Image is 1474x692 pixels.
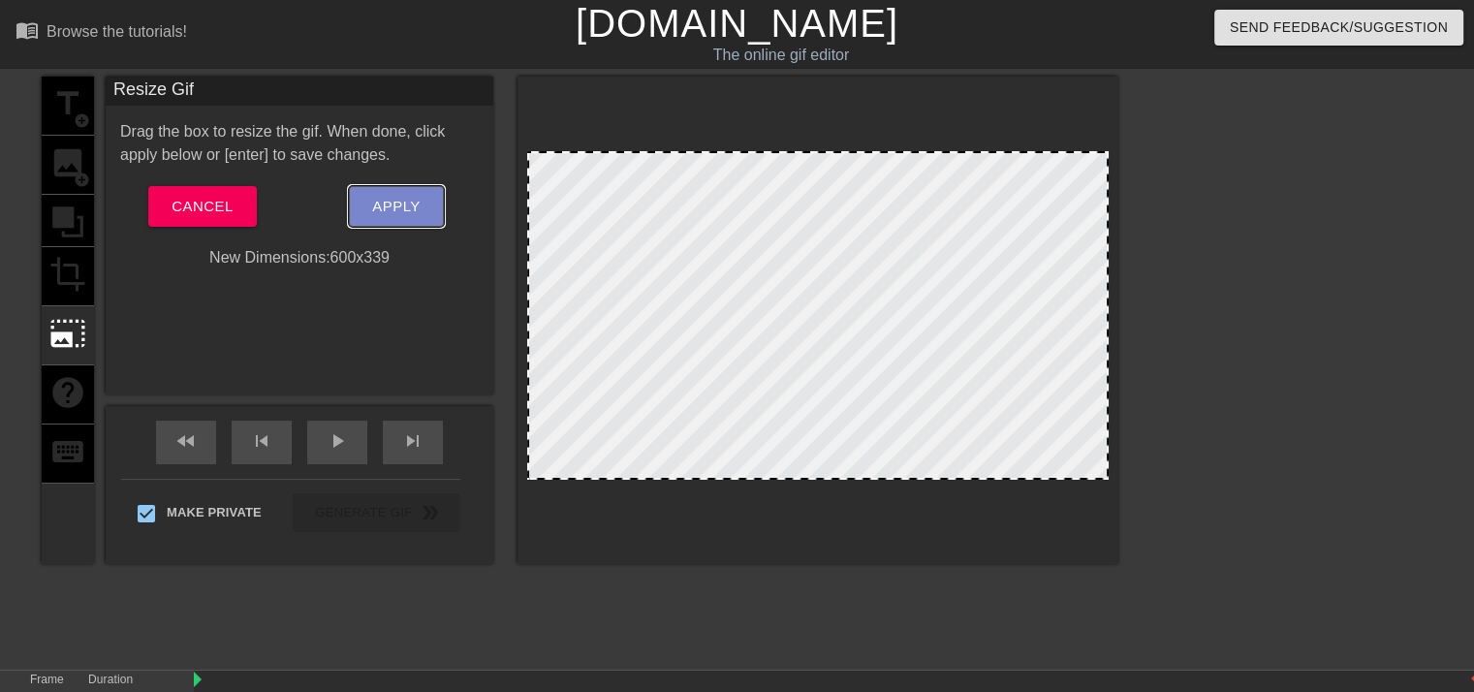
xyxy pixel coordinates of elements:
[106,120,493,167] div: Drag the box to resize the gif. When done, click apply below or [enter] to save changes.
[167,503,262,522] span: Make Private
[326,429,349,453] span: play_arrow
[106,77,493,106] div: Resize Gif
[250,429,273,453] span: skip_previous
[372,194,420,219] span: Apply
[16,18,39,42] span: menu_book
[174,429,198,453] span: fast_rewind
[501,44,1061,67] div: The online gif editor
[148,186,256,227] button: Cancel
[1214,10,1463,46] button: Send Feedback/Suggestion
[349,186,443,227] button: Apply
[1230,16,1448,40] span: Send Feedback/Suggestion
[47,23,187,40] div: Browse the tutorials!
[401,429,424,453] span: skip_next
[88,675,133,686] label: Duration
[106,246,493,269] div: New Dimensions: 600 x 339
[172,194,233,219] span: Cancel
[49,315,86,352] span: photo_size_select_large
[16,18,187,48] a: Browse the tutorials!
[576,2,898,45] a: [DOMAIN_NAME]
